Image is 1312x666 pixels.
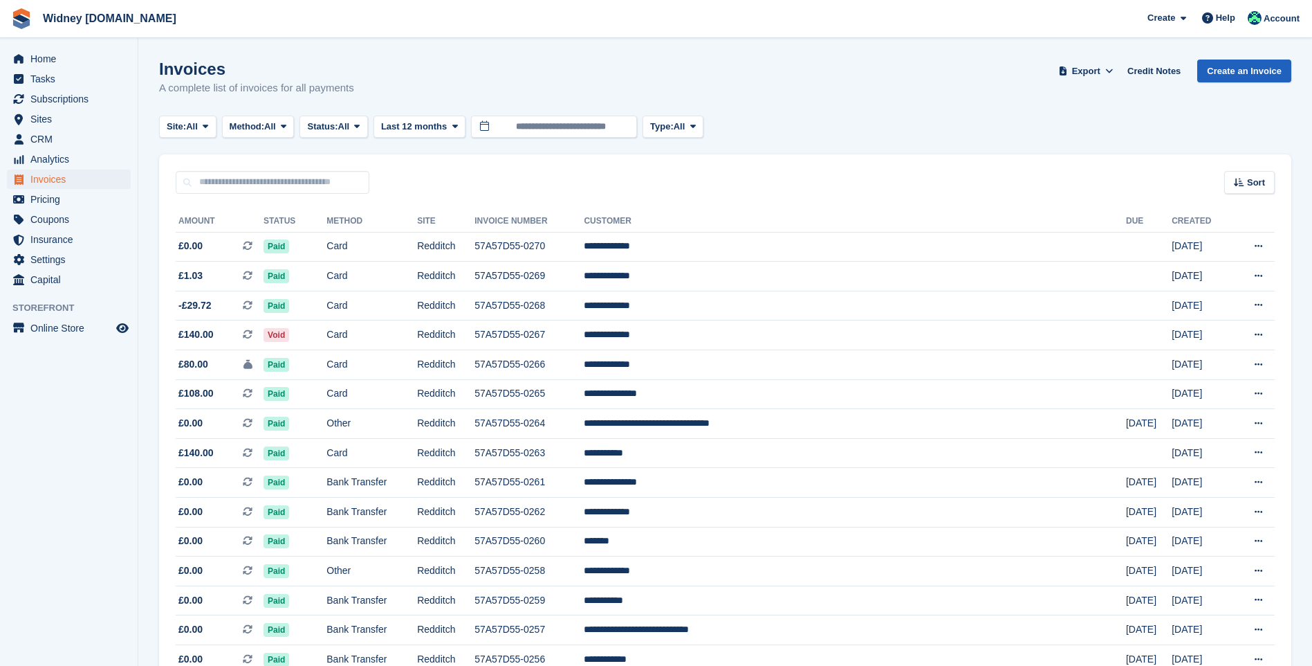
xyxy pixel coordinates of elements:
a: Create an Invoice [1197,60,1291,82]
span: £140.00 [178,446,214,460]
td: 57A57D55-0261 [474,468,584,498]
span: Settings [30,250,113,269]
td: 57A57D55-0269 [474,262,584,291]
span: Paid [264,623,289,637]
span: Home [30,49,113,69]
span: Help [1216,11,1235,25]
span: £0.00 [178,505,203,519]
td: Redditch [417,498,474,528]
td: Redditch [417,321,474,350]
td: [DATE] [1172,438,1231,468]
td: Redditch [417,615,474,645]
span: Analytics [30,150,113,169]
td: 57A57D55-0266 [474,350,584,380]
td: Redditch [417,468,474,498]
span: Coupons [30,210,113,229]
span: Paid [264,594,289,608]
th: Method [326,210,417,233]
a: menu [7,109,131,129]
td: [DATE] [1172,468,1231,498]
td: Bank Transfer [326,468,417,498]
th: Invoice Number [474,210,584,233]
span: Last 12 months [381,120,447,134]
span: All [186,120,198,134]
img: Emma [1248,11,1262,25]
span: All [338,120,350,134]
a: Preview store [114,320,131,336]
td: 57A57D55-0268 [474,291,584,321]
td: [DATE] [1172,321,1231,350]
span: Create [1147,11,1175,25]
span: Invoices [30,170,113,189]
td: [DATE] [1172,498,1231,528]
button: Site: All [159,116,216,138]
td: [DATE] [1172,586,1231,615]
td: Bank Transfer [326,615,417,645]
td: [DATE] [1172,232,1231,262]
span: £0.00 [178,239,203,253]
span: Insurance [30,230,113,249]
span: CRM [30,129,113,149]
a: menu [7,318,131,338]
td: [DATE] [1126,468,1172,498]
button: Type: All [643,116,703,138]
td: Card [326,291,417,321]
span: Tasks [30,69,113,89]
th: Site [417,210,474,233]
span: Type: [650,120,674,134]
span: Capital [30,270,113,289]
span: Paid [264,387,289,401]
td: Bank Transfer [326,527,417,557]
button: Export [1055,60,1116,82]
td: 57A57D55-0260 [474,527,584,557]
span: Paid [264,447,289,460]
td: [DATE] [1172,527,1231,557]
span: Method: [230,120,265,134]
span: Status: [307,120,338,134]
span: Paid [264,534,289,548]
td: 57A57D55-0258 [474,557,584,586]
td: Card [326,438,417,468]
img: stora-icon-8386f47178a22dfd0bd8f6a31ec36ba5ce8667c1dd55bd0f319d3a0aa187defe.svg [11,8,32,29]
span: Paid [264,417,289,431]
td: [DATE] [1126,557,1172,586]
span: -£29.72 [178,298,211,313]
td: Bank Transfer [326,586,417,615]
td: Redditch [417,350,474,380]
td: [DATE] [1126,498,1172,528]
th: Customer [584,210,1126,233]
a: menu [7,230,131,249]
a: menu [7,69,131,89]
a: menu [7,190,131,209]
a: menu [7,49,131,69]
span: £0.00 [178,534,203,548]
td: Redditch [417,527,474,557]
span: Online Store [30,318,113,338]
th: Status [264,210,326,233]
td: 57A57D55-0263 [474,438,584,468]
a: menu [7,89,131,109]
td: [DATE] [1172,615,1231,645]
td: Card [326,232,417,262]
td: [DATE] [1172,291,1231,321]
td: Card [326,379,417,409]
td: 57A57D55-0267 [474,321,584,350]
a: menu [7,150,131,169]
span: Paid [264,476,289,489]
td: Bank Transfer [326,498,417,528]
td: Redditch [417,438,474,468]
span: £1.03 [178,269,203,283]
button: Last 12 months [373,116,465,138]
td: Redditch [417,409,474,439]
button: Status: All [299,116,367,138]
td: 57A57D55-0259 [474,586,584,615]
td: 57A57D55-0270 [474,232,584,262]
span: All [264,120,276,134]
span: Site: [167,120,186,134]
a: menu [7,210,131,229]
td: [DATE] [1126,615,1172,645]
a: menu [7,170,131,189]
td: Card [326,262,417,291]
td: [DATE] [1126,586,1172,615]
td: [DATE] [1172,262,1231,291]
